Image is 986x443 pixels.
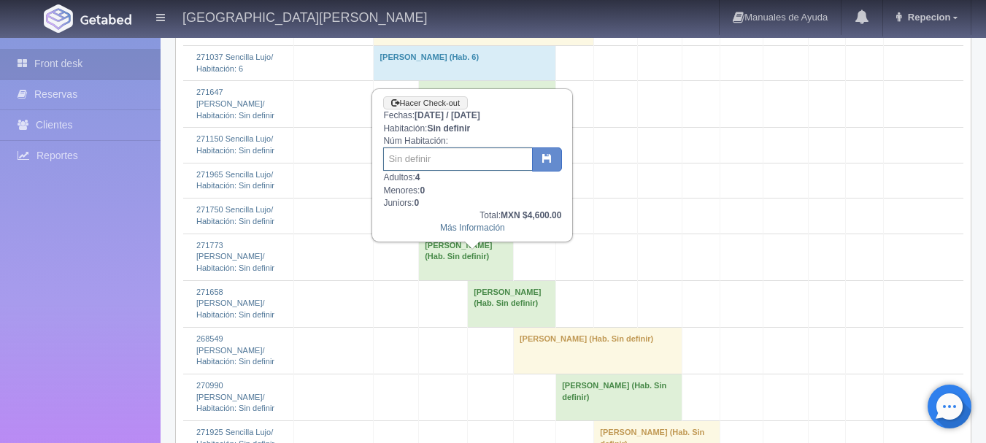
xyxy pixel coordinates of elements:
a: 271965 Sencilla Lujo/Habitación: Sin definir [196,170,274,190]
div: Total: [383,209,561,222]
a: Más Información [440,223,505,233]
div: Fechas: Habitación: Núm Habitación: Adultos: Menores: Juniors: [373,90,571,241]
td: [PERSON_NAME] (Hab. Sin definir) [556,374,682,420]
b: MXN $4,600.00 [501,210,561,220]
td: [PERSON_NAME] (Hab. Sin definir) [419,81,556,128]
b: 0 [414,198,419,208]
td: [PERSON_NAME] (Hab. Sin definir) [513,327,682,374]
td: [PERSON_NAME] (Hab. Sin definir) [419,234,514,280]
a: 268549 [PERSON_NAME]/Habitación: Sin definir [196,334,274,366]
td: [PERSON_NAME] (Hab. 6) [374,45,556,80]
b: 0 [420,185,425,196]
h4: [GEOGRAPHIC_DATA][PERSON_NAME] [182,7,427,26]
img: Getabed [80,14,131,25]
a: 271037 Sencilla Lujo/Habitación: 6 [196,53,273,73]
a: 270990 [PERSON_NAME]/Habitación: Sin definir [196,381,274,412]
td: [PERSON_NAME] (Hab. Sin definir) [468,280,556,327]
a: 271750 Sencilla Lujo/Habitación: Sin definir [196,205,274,226]
b: 4 [415,172,420,182]
img: Getabed [44,4,73,33]
span: Repecion [904,12,951,23]
b: [DATE] / [DATE] [415,110,480,120]
a: 271150 Sencilla Lujo/Habitación: Sin definir [196,134,274,155]
a: 271658 [PERSON_NAME]/Habitación: Sin definir [196,288,274,319]
a: 271647 [PERSON_NAME]/Habitación: Sin definir [196,88,274,119]
input: Sin definir [383,147,533,171]
b: Sin definir [427,123,470,134]
a: 271773 [PERSON_NAME]/Habitación: Sin definir [196,241,274,272]
a: Hacer Check-out [383,96,468,110]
